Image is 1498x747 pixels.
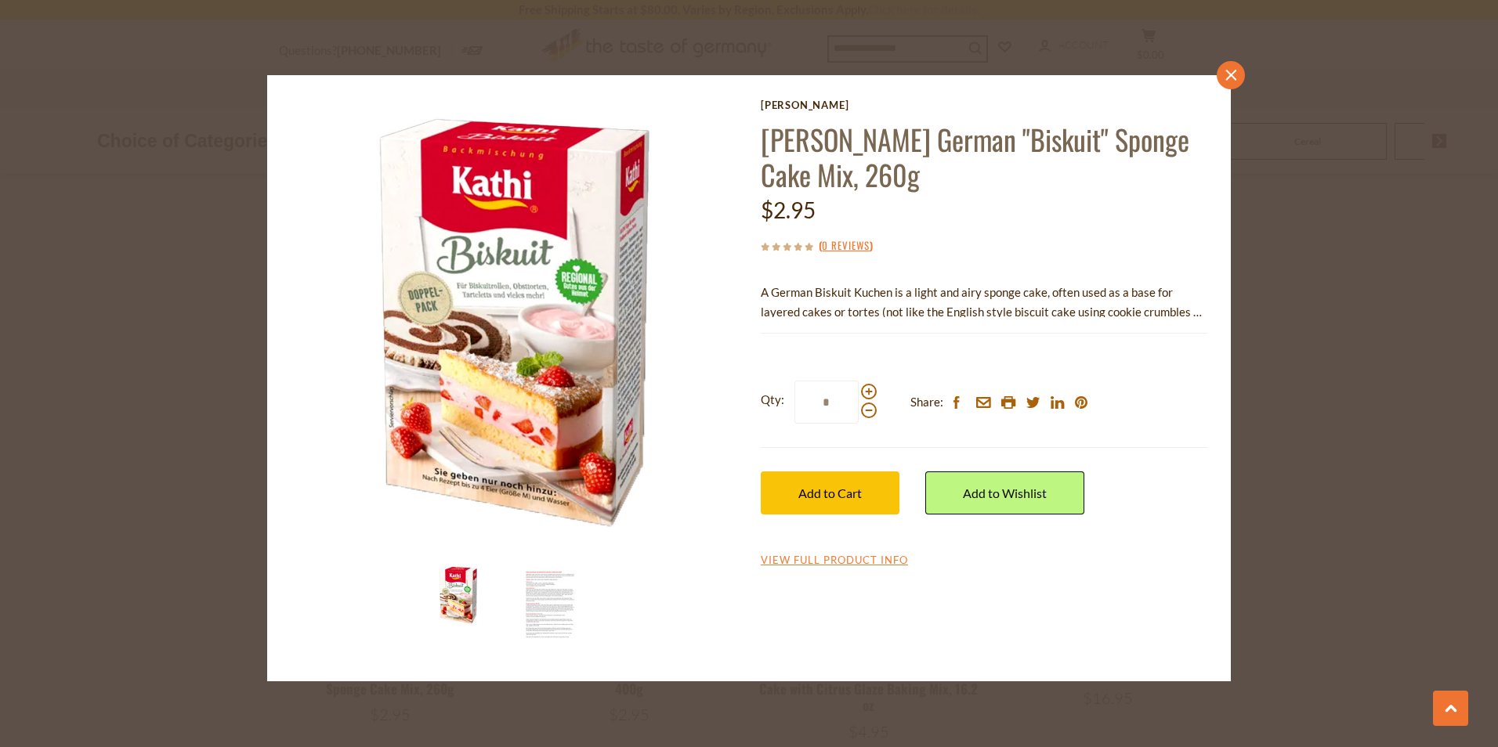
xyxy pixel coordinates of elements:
strong: Qty: [761,390,784,410]
a: 0 Reviews [822,237,870,254]
img: Kathi German "Biskuit" Sponge Cake Mix, 260g [427,564,490,626]
a: [PERSON_NAME] German "Biskuit" Sponge Cake Mix, 260g [761,118,1189,195]
a: Add to Wishlist [925,471,1084,514]
button: Add to Cart [761,471,899,514]
a: View Full Product Info [761,554,908,568]
span: A German Biskuit Kuchen is a light and airy sponge cake, often used as a base for layered cakes o... [761,285,1205,338]
span: ( ) [819,237,873,253]
img: Kathi German "Biskuit" Sponge Cake Mix, 260g [291,99,738,546]
a: [PERSON_NAME] [761,99,1207,111]
span: Share: [910,392,943,412]
span: Add to Cart [798,485,862,500]
span: $2.95 [761,197,816,223]
input: Qty: [794,381,859,424]
img: Kathi German "Biskuit" Sponge Cake Mix, 260g [519,564,581,645]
